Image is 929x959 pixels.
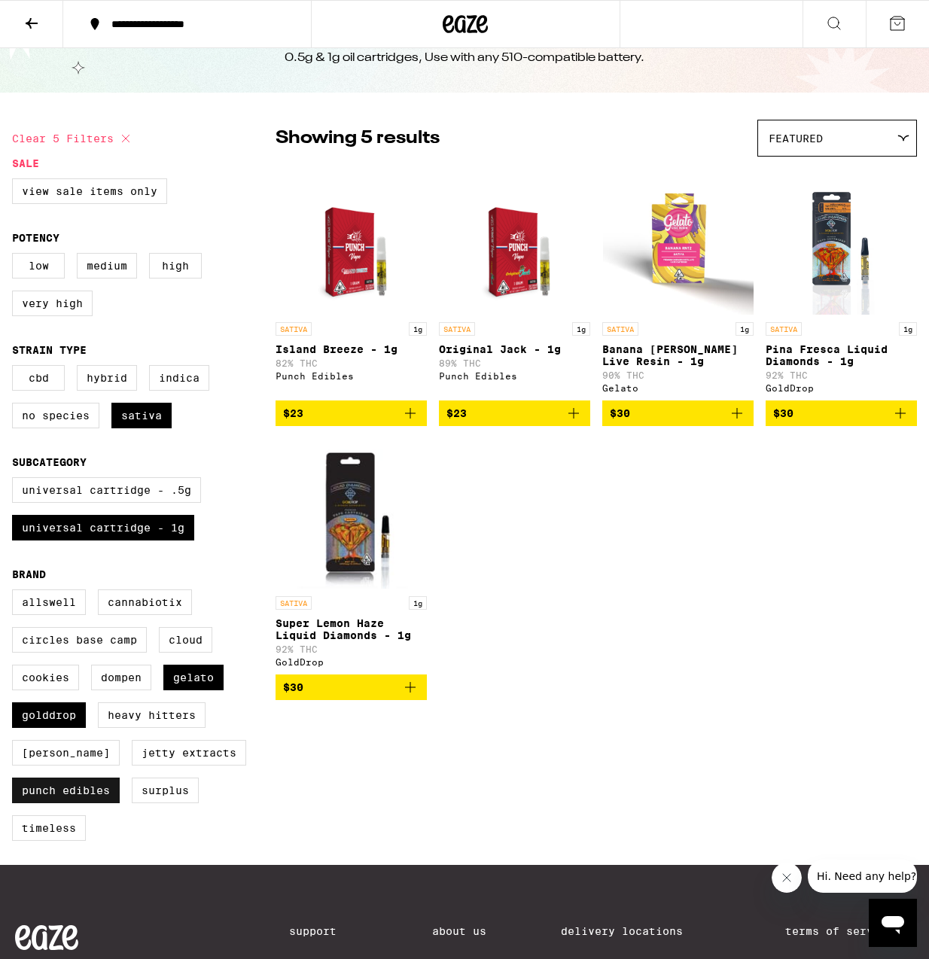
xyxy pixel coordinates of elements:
[276,438,427,674] a: Open page for Super Lemon Haze Liquid Diamonds - 1g from GoldDrop
[439,400,590,426] button: Add to bag
[276,617,427,641] p: Super Lemon Haze Liquid Diamonds - 1g
[439,358,590,368] p: 89% THC
[12,778,120,803] label: Punch Edibles
[276,657,427,667] div: GoldDrop
[12,456,87,468] legend: Subcategory
[12,344,87,356] legend: Strain Type
[163,665,224,690] label: Gelato
[276,596,312,610] p: SATIVA
[766,343,917,367] p: Pina Fresca Liquid Diamonds - 1g
[409,596,427,610] p: 1g
[899,322,917,336] p: 1g
[276,371,427,381] div: Punch Edibles
[12,365,65,391] label: CBD
[276,126,440,151] p: Showing 5 results
[280,438,423,589] img: GoldDrop - Super Lemon Haze Liquid Diamonds - 1g
[98,589,192,615] label: Cannabiotix
[12,589,86,615] label: Allswell
[12,403,99,428] label: No Species
[12,157,39,169] legend: Sale
[602,400,754,426] button: Add to bag
[12,253,65,279] label: Low
[98,702,206,728] label: Heavy Hitters
[276,644,427,654] p: 92% THC
[276,164,427,400] a: Open page for Island Breeze - 1g from Punch Edibles
[12,740,120,766] label: [PERSON_NAME]
[610,407,630,419] span: $30
[766,383,917,393] div: GoldDrop
[602,164,754,400] a: Open page for Banana Runtz Live Resin - 1g from Gelato
[91,665,151,690] label: Dompen
[289,925,357,937] a: Support
[602,322,638,336] p: SATIVA
[12,702,86,728] label: GoldDrop
[283,681,303,693] span: $30
[12,627,147,653] label: Circles Base Camp
[561,925,710,937] a: Delivery Locations
[446,407,467,419] span: $23
[785,925,914,937] a: Terms of Service
[439,371,590,381] div: Punch Edibles
[572,322,590,336] p: 1g
[409,322,427,336] p: 1g
[276,343,427,355] p: Island Breeze - 1g
[602,370,754,380] p: 90% THC
[132,778,199,803] label: Surplus
[766,164,917,400] a: Open page for Pina Fresca Liquid Diamonds - 1g from GoldDrop
[766,400,917,426] button: Add to bag
[773,407,793,419] span: $30
[12,477,201,503] label: Universal Cartridge - .5g
[12,568,46,580] legend: Brand
[285,50,644,66] div: 0.5g & 1g oil cartridges, Use with any 510-compatible battery.
[12,178,167,204] label: View Sale Items Only
[159,627,212,653] label: Cloud
[283,407,303,419] span: $23
[769,132,823,145] span: Featured
[439,343,590,355] p: Original Jack - 1g
[12,815,86,841] label: Timeless
[772,863,802,893] iframe: Close message
[439,322,475,336] p: SATIVA
[12,120,135,157] button: Clear 5 filters
[149,365,209,391] label: Indica
[276,674,427,700] button: Add to bag
[766,370,917,380] p: 92% THC
[276,358,427,368] p: 82% THC
[456,164,573,315] img: Punch Edibles - Original Jack - 1g
[736,322,754,336] p: 1g
[276,400,427,426] button: Add to bag
[766,322,802,336] p: SATIVA
[12,291,93,316] label: Very High
[603,164,754,315] img: Gelato - Banana Runtz Live Resin - 1g
[111,403,172,428] label: Sativa
[781,164,902,315] img: GoldDrop - Pina Fresca Liquid Diamonds - 1g
[12,515,194,540] label: Universal Cartridge - 1g
[276,322,312,336] p: SATIVA
[602,343,754,367] p: Banana [PERSON_NAME] Live Resin - 1g
[293,164,410,315] img: Punch Edibles - Island Breeze - 1g
[869,899,917,947] iframe: Button to launch messaging window
[432,925,486,937] a: About Us
[602,383,754,393] div: Gelato
[77,365,137,391] label: Hybrid
[149,253,202,279] label: High
[439,164,590,400] a: Open page for Original Jack - 1g from Punch Edibles
[12,232,59,244] legend: Potency
[132,740,246,766] label: Jetty Extracts
[77,253,137,279] label: Medium
[12,665,79,690] label: Cookies
[808,860,917,893] iframe: Message from company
